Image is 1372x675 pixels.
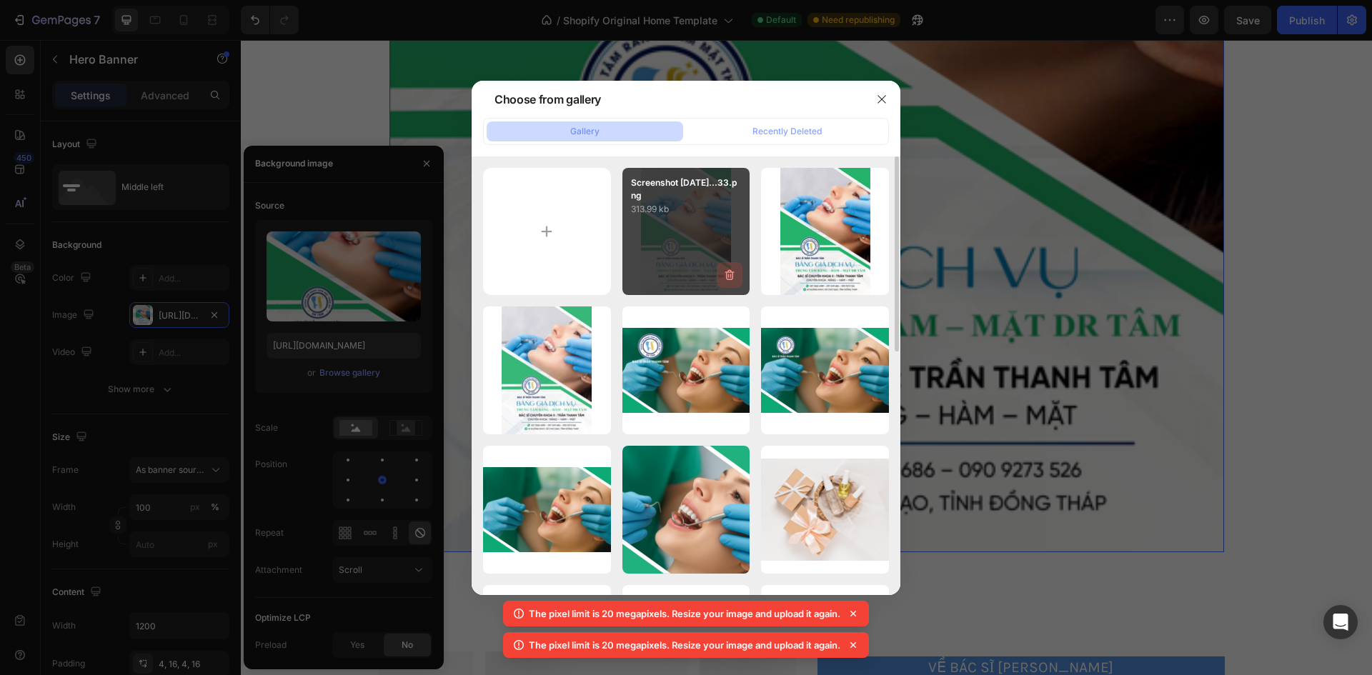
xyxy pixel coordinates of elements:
p: The pixel limit is 20 megapixels. Resize your image and upload it again. [529,606,840,621]
img: image [622,446,750,574]
p: VỀ BÁC SĨ [PERSON_NAME] [578,618,983,637]
div: Gallery [570,125,600,138]
img: image [622,328,750,413]
img: image [761,328,889,413]
img: image [502,306,592,434]
p: Screenshot [DATE]...33.png [631,176,742,202]
img: image [483,467,611,552]
button: Gallery [487,121,683,141]
button: Recently Deleted [689,121,885,141]
p: 313.99 kb [631,202,742,216]
p: The pixel limit is 20 megapixels. Resize your image and upload it again. [529,638,840,652]
div: Recently Deleted [752,125,822,138]
div: Open Intercom Messenger [1323,605,1358,639]
div: Choose from gallery [494,91,601,108]
img: image [761,459,889,561]
img: image [780,168,870,296]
